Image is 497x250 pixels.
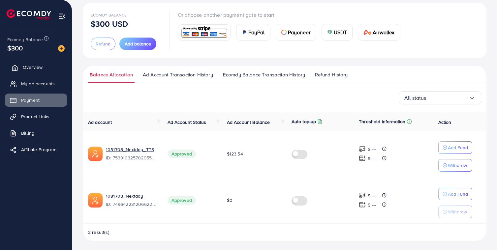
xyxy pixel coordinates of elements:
[248,28,265,36] span: PayPal
[106,193,157,208] div: <span class='underline'>1031708_Nextday</span></br>7496422312066220048
[236,24,270,41] a: cardPayPal
[5,77,67,90] a: My ad accounts
[292,118,316,125] p: Auto top-up
[91,12,127,18] span: Ecomdy Balance
[168,119,206,125] span: Ad Account Status
[106,193,157,199] a: 1031708_Nextday
[21,130,34,136] span: Billing
[58,13,66,20] img: menu
[119,38,156,50] button: Add balance
[438,141,472,154] button: Add Fund
[58,45,65,52] img: image
[178,24,231,41] a: card
[315,71,348,78] span: Refund History
[91,38,115,50] button: Refund
[125,41,151,47] span: Add balance
[359,155,366,162] img: top-up amount
[399,91,481,104] div: Search for option
[322,24,353,41] a: cardUSDT
[438,206,472,218] button: Withdraw
[88,229,109,236] span: 2 result(s)
[5,110,67,123] a: Product Links
[7,9,51,19] img: logo
[276,24,316,41] a: cardPayoneer
[359,118,405,125] p: Threshold information
[327,30,332,35] img: card
[368,145,376,153] p: $ ---
[368,154,376,162] p: $ ---
[448,144,468,152] p: Add Fund
[5,143,67,156] a: Affiliate Program
[7,43,23,53] span: $300
[106,146,157,161] div: <span class='underline'>1031708_Nextday_TTS</span></br>7539193257029550098
[5,94,67,107] a: Payment
[21,80,55,87] span: My ad accounts
[143,71,213,78] span: Ad Account Transaction History
[359,146,366,153] img: top-up amount
[88,193,103,208] img: ic-ads-acc.e4c84228.svg
[368,201,376,209] p: $ ---
[106,201,157,208] span: ID: 7496422312066220048
[227,197,233,204] span: $0
[96,41,110,47] span: Refund
[363,30,371,35] img: card
[23,64,43,70] span: Overview
[358,24,400,41] a: cardAirwallex
[469,220,492,245] iframe: Chat
[106,154,157,161] span: ID: 7539193257029550098
[438,119,451,125] span: Action
[21,146,56,153] span: Affiliate Program
[5,126,67,140] a: Billing
[359,201,366,208] img: top-up amount
[448,161,467,169] p: Withdraw
[168,150,196,158] span: Approved
[91,20,128,28] p: $300 USD
[5,61,67,74] a: Overview
[438,159,472,172] button: Withdraw
[288,28,311,36] span: Payoneer
[88,147,103,161] img: ic-ads-acc.e4c84228.svg
[180,25,229,40] img: card
[21,97,40,103] span: Payment
[281,30,287,35] img: card
[242,30,247,35] img: card
[426,93,469,103] input: Search for option
[334,28,347,36] span: USDT
[373,28,394,36] span: Airwallex
[368,192,376,200] p: $ ---
[438,188,472,200] button: Add Fund
[106,146,157,153] a: 1031708_Nextday_TTS
[359,192,366,199] img: top-up amount
[404,93,426,103] span: All status
[90,71,133,78] span: Balance Allocation
[223,71,305,78] span: Ecomdy Balance Transaction History
[7,36,43,43] span: Ecomdy Balance
[21,113,49,120] span: Product Links
[448,190,468,198] p: Add Fund
[227,151,243,157] span: $123.54
[168,196,196,205] span: Approved
[227,119,270,125] span: Ad Account Balance
[88,119,112,125] span: Ad account
[448,208,467,216] p: Withdraw
[178,11,406,19] p: Or choose another payment gate to start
